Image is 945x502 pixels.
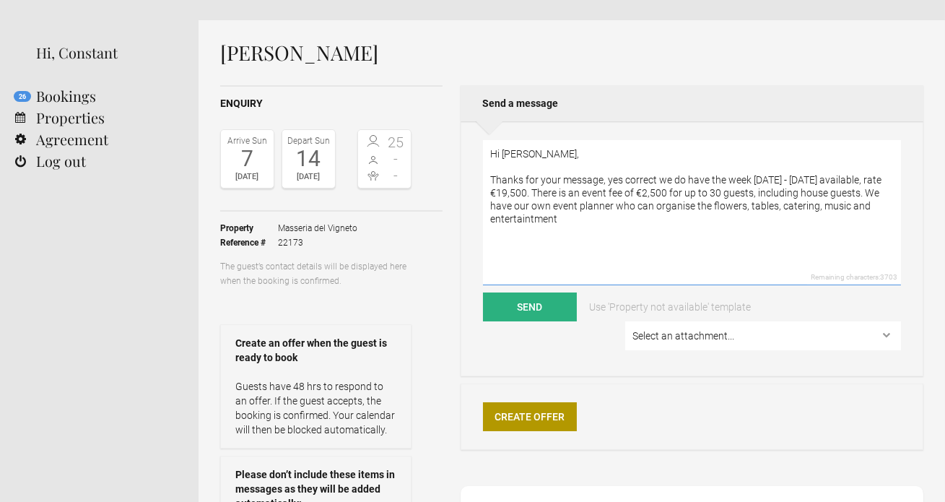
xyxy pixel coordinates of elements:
[461,85,923,121] h2: Send a message
[220,42,923,64] h1: [PERSON_NAME]
[225,170,270,184] div: [DATE]
[235,379,396,437] p: Guests have 48 hrs to respond to an offer. If the guest accepts, the booking is confirmed. Your c...
[579,293,761,321] a: Use 'Property not available' template
[220,235,278,250] strong: Reference #
[385,135,408,150] span: 25
[220,259,411,288] p: The guest’s contact details will be displayed here when the booking is confirmed.
[483,293,577,321] button: Send
[286,148,331,170] div: 14
[14,91,31,102] flynt-notification-badge: 26
[286,134,331,148] div: Depart Sun
[278,235,357,250] span: 22173
[36,42,177,64] div: Hi, Constant
[385,152,408,166] span: -
[220,96,443,111] h2: Enquiry
[225,134,270,148] div: Arrive Sun
[220,221,278,235] strong: Property
[385,168,408,183] span: -
[235,336,396,365] strong: Create an offer when the guest is ready to book
[225,148,270,170] div: 7
[483,402,577,431] a: Create Offer
[286,170,331,184] div: [DATE]
[278,221,357,235] span: Masseria del Vigneto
